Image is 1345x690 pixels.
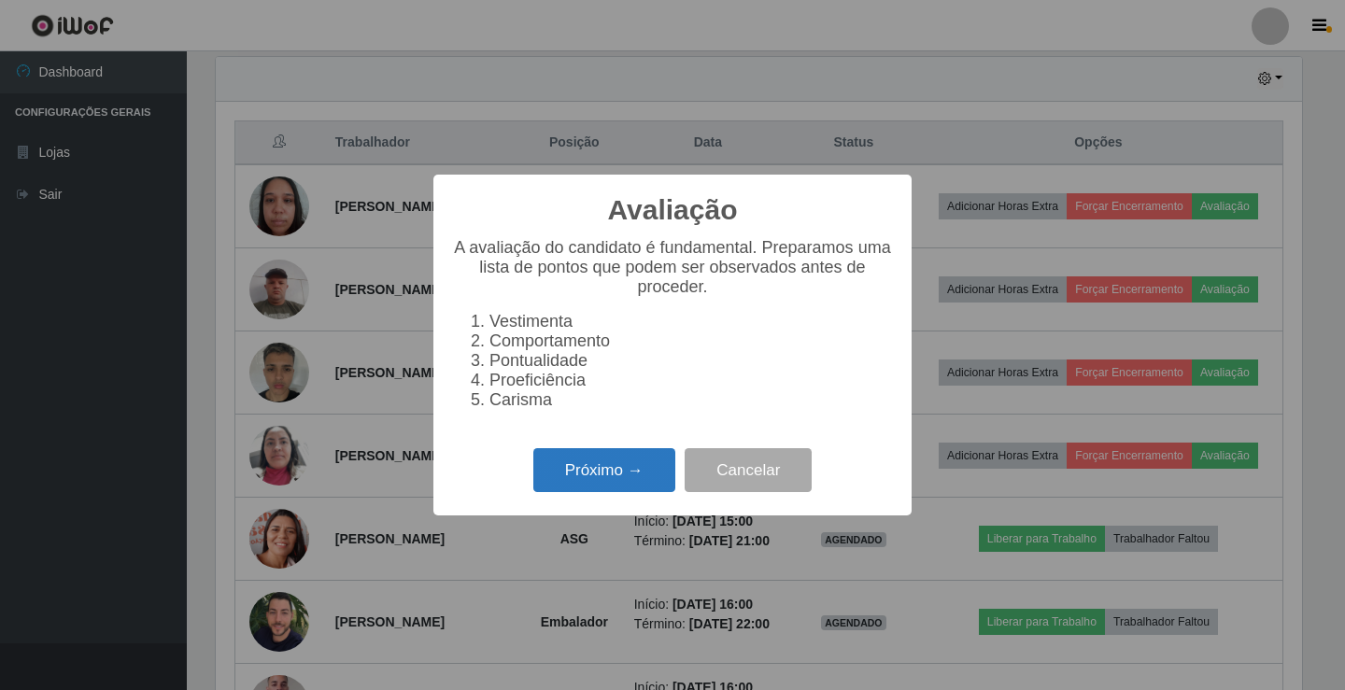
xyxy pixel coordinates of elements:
li: Proeficiência [489,371,893,390]
button: Cancelar [685,448,812,492]
li: Carisma [489,390,893,410]
p: A avaliação do candidato é fundamental. Preparamos uma lista de pontos que podem ser observados a... [452,238,893,297]
li: Comportamento [489,331,893,351]
button: Próximo → [533,448,675,492]
li: Pontualidade [489,351,893,371]
h2: Avaliação [608,193,738,227]
li: Vestimenta [489,312,893,331]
